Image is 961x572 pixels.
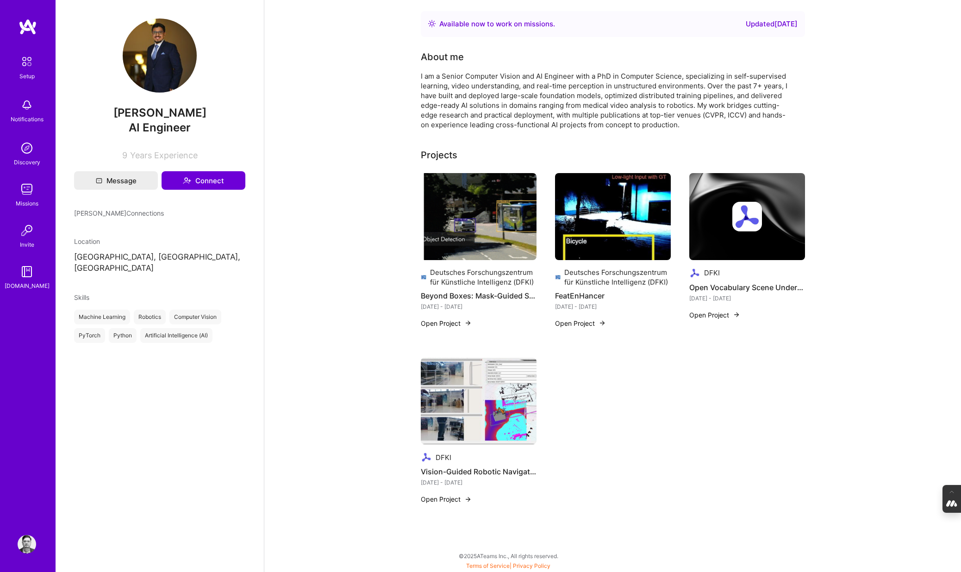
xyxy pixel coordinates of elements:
span: | [466,562,550,569]
div: Machine Learning [74,310,130,324]
div: Computer Vision [169,310,221,324]
img: Invite [18,221,36,240]
img: User Avatar [123,19,197,93]
img: bell [18,96,36,114]
h4: Open Vocabulary Scene Understanding [689,281,805,293]
div: © 2025 ATeams Inc., All rights reserved. [56,544,961,567]
div: Robotics [134,310,166,324]
img: arrow-right [464,319,472,327]
button: Connect [162,171,245,190]
div: [DATE] - [DATE] [421,478,537,487]
img: User Avatar [18,535,36,553]
div: Invite [20,240,34,249]
div: [DOMAIN_NAME] [5,281,50,291]
div: Notifications [11,114,44,124]
img: Beyond Boxes: Mask-Guided Spatio-Temporal Feature Aggregation for Video Object Detection [421,173,537,260]
div: DFKI [436,453,451,462]
div: Missions [16,199,38,208]
img: Company logo [421,272,426,283]
i: icon Mail [96,177,102,184]
img: arrow-right [733,311,740,318]
img: Availability [428,20,436,27]
span: [PERSON_NAME] [74,106,245,120]
img: discovery [18,139,36,157]
div: DFKI [704,268,720,278]
span: AI Engineer [129,121,191,134]
div: [DATE] - [DATE] [689,293,805,303]
img: guide book [18,262,36,281]
div: Setup [19,71,35,81]
div: Updated [DATE] [746,19,798,30]
div: Discovery [14,157,40,167]
img: setup [17,52,37,71]
div: Location [74,236,245,246]
span: 9 [122,150,127,160]
a: User Avatar [15,535,38,553]
button: Message [74,171,158,190]
img: teamwork [18,180,36,199]
button: Open Project [421,318,472,328]
p: [GEOGRAPHIC_DATA], [GEOGRAPHIC_DATA], [GEOGRAPHIC_DATA] [74,252,245,274]
h4: Beyond Boxes: Mask-Guided Spatio-Temporal Feature Aggregation for Video Object Detection [421,290,537,302]
img: Company logo [555,272,561,283]
i: icon Connect [183,176,191,185]
div: [DATE] - [DATE] [555,302,671,311]
button: Open Project [421,494,472,504]
div: Available now to work on missions . [439,19,555,30]
img: logo [19,19,37,35]
div: Deutsches Forschungszentrum für Künstliche Intelligenz (DFKI) [564,267,671,287]
img: arrow-right [599,319,606,327]
span: Skills [74,293,89,301]
img: Company logo [732,202,762,231]
button: Open Project [555,318,606,328]
img: arrow-right [464,496,472,503]
div: PyTorch [74,328,105,343]
div: Projects [421,148,457,162]
a: Privacy Policy [513,562,550,569]
div: [DATE] - [DATE] [421,302,537,311]
img: FeatEnHancer [555,173,671,260]
div: About me [421,50,464,64]
img: cover [689,173,805,260]
img: Company logo [421,452,432,463]
div: Python [109,328,137,343]
span: Years Experience [130,150,198,160]
span: [PERSON_NAME] Connections [74,208,164,218]
div: Artificial Intelligence (AI) [140,328,212,343]
img: Vision-Guided Robotic Navigation [421,358,537,445]
img: Company logo [689,267,700,279]
a: Terms of Service [466,562,510,569]
div: I am a Senior Computer Vision and AI Engineer with a PhD in Computer Science, specializing in sel... [421,71,791,130]
h4: FeatEnHancer [555,290,671,302]
button: Open Project [689,310,740,320]
h4: Vision-Guided Robotic Navigation [421,466,537,478]
div: Deutsches Forschungszentrum für Künstliche Intelligenz (DFKI) [430,267,537,287]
